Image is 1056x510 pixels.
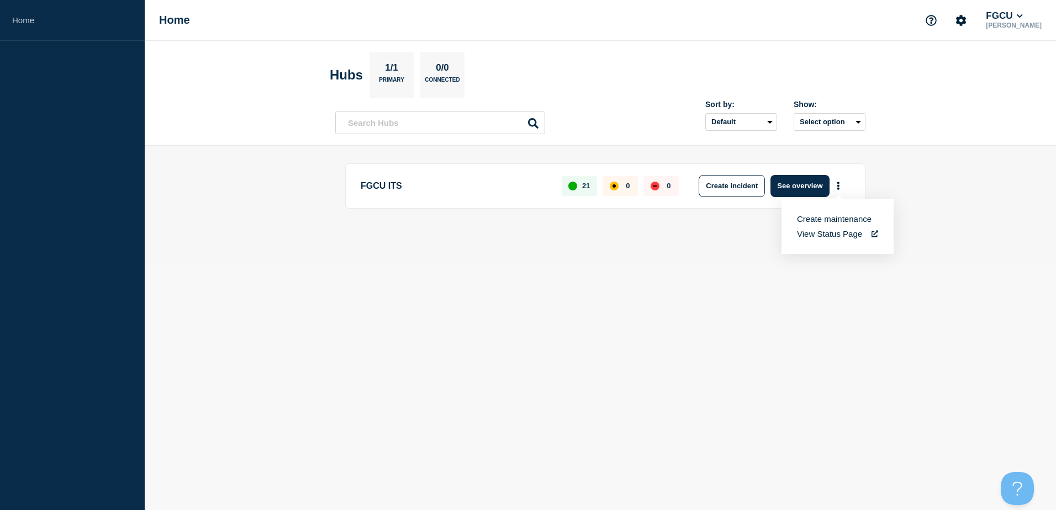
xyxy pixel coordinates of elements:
[582,182,590,190] p: 21
[667,182,670,190] p: 0
[381,62,403,77] p: 1/1
[568,182,577,190] div: up
[361,175,549,197] p: FGCU ITS
[920,9,943,32] button: Support
[1001,472,1034,505] iframe: Help Scout Beacon - Open
[797,229,878,238] a: View Status Page
[651,182,659,190] div: down
[330,67,363,83] h2: Hubs
[984,22,1044,29] p: [PERSON_NAME]
[794,100,865,109] div: Show:
[626,182,630,190] p: 0
[831,176,846,196] button: More actions
[705,100,777,109] div: Sort by:
[432,62,453,77] p: 0/0
[794,113,865,131] button: Select option
[984,10,1025,22] button: FGCU
[699,175,765,197] button: Create incident
[379,77,404,88] p: Primary
[159,14,190,26] h1: Home
[610,182,619,190] div: affected
[770,175,829,197] button: See overview
[797,214,872,224] button: Create maintenance
[705,113,777,131] select: Sort by
[425,77,460,88] p: Connected
[949,9,973,32] button: Account settings
[335,111,545,134] input: Search Hubs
